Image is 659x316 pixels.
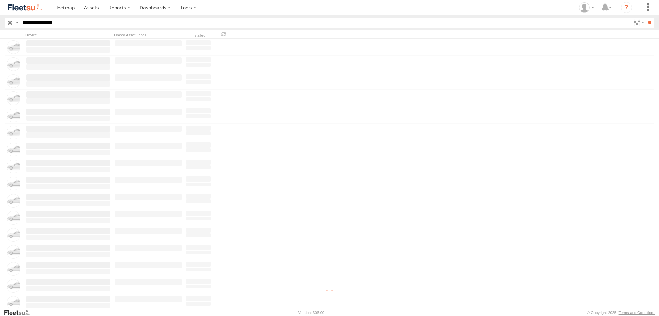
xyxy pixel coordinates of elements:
div: Device [25,33,111,37]
img: fleetsu-logo-horizontal.svg [7,3,43,12]
label: Search Query [14,18,20,28]
span: Refresh [220,31,228,37]
div: Version: 306.00 [298,310,324,315]
a: Terms and Conditions [619,310,655,315]
div: © Copyright 2025 - [587,310,655,315]
i: ? [621,2,632,13]
a: Visit our Website [4,309,35,316]
div: Muhammad Babar Raza [577,2,597,13]
div: Linked Asset Label [114,33,183,37]
label: Search Filter Options [631,18,646,28]
div: Installed [185,34,211,37]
